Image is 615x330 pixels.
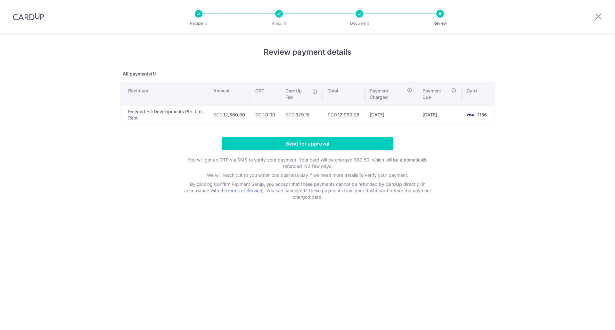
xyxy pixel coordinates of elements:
td: [DATE] [365,106,417,124]
td: Emerald Hill Developments Pte. Ltd. [120,106,208,124]
p: Amount [255,20,303,27]
th: Amount [208,82,250,106]
span: 1156 [478,112,487,117]
h4: Review payment details [120,46,495,58]
p: By clicking Confirm Payment Setup, you accept that these payments cannot be refunded by CardUp di... [179,181,436,200]
span: CardUp Fee [285,88,309,100]
span: SGD [285,112,295,117]
p: Recipient [175,20,222,27]
td: 12,660.90 [208,106,250,124]
td: [DATE] [417,106,462,124]
td: 329.18 [280,106,323,124]
th: Card [462,82,495,106]
iframe: Opens a widget where you can find more information [574,311,609,327]
img: CardUp [13,13,44,20]
td: 12,990.08 [323,106,365,124]
p: Rent [128,115,203,121]
input: Send for approval [222,137,393,150]
span: Payment Due [422,88,449,100]
th: Recipient [120,82,208,106]
img: <span class="translation_missing" title="translation missing: en.account_steps.new_confirm_form.b... [463,111,476,119]
span: SGD [213,112,223,117]
span: SGD [255,112,265,117]
span: SGD [328,112,337,117]
p: Document [336,20,383,27]
th: Total [323,82,365,106]
p: We will reach out to you within one business day if we need more details to verify your payment. [179,172,436,178]
th: GST [250,82,280,106]
p: You will get an OTP via SMS to verify your payment. Your card will be charged S$0.50, which will ... [179,157,436,169]
p: Review [416,20,464,27]
a: Terms of Service [227,188,262,193]
span: Payment Charged [370,88,405,100]
p: All payments(1) [120,71,495,77]
td: 0.00 [250,106,280,124]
